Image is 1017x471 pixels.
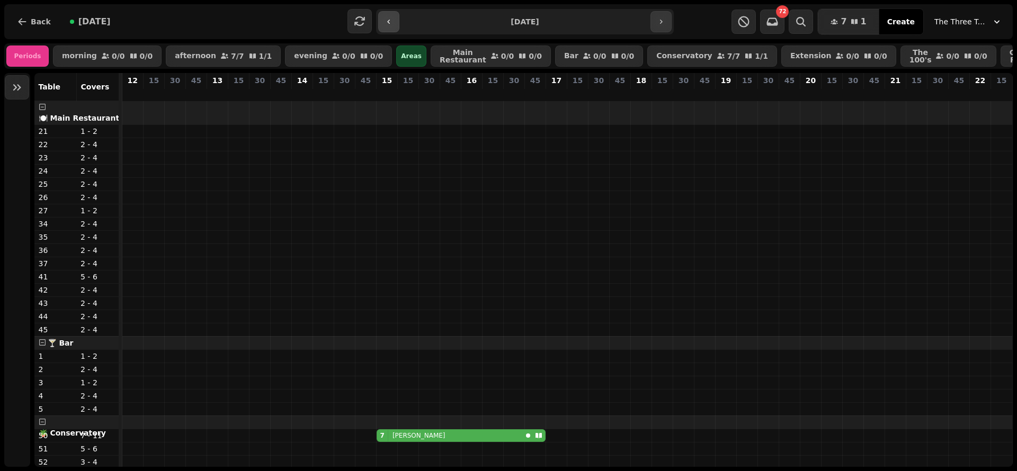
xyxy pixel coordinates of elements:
[841,17,846,26] span: 7
[39,166,73,176] p: 24
[39,258,73,269] p: 37
[636,75,646,86] p: 18
[489,88,497,98] p: 0
[39,285,73,295] p: 42
[928,12,1009,31] button: The Three Trees
[552,88,561,98] p: 0
[39,404,73,414] p: 5
[564,52,578,60] p: Bar
[150,88,158,98] p: 0
[870,88,879,98] p: 0
[81,245,114,256] p: 2 - 4
[39,179,73,189] p: 25
[128,88,137,98] p: 0
[39,232,73,242] p: 35
[721,75,731,86] p: 19
[297,75,307,86] p: 14
[213,88,222,98] p: 0
[39,219,73,229] p: 34
[8,9,59,34] button: Back
[318,75,328,86] p: 15
[955,88,964,98] p: 0
[298,88,307,98] p: 0
[294,52,327,60] p: evening
[806,75,816,86] p: 20
[259,52,272,60] p: 1 / 1
[404,88,413,98] p: 0
[900,46,996,67] button: The 100's0/00/0
[874,52,887,60] p: 0 / 0
[445,75,456,86] p: 45
[637,88,646,98] p: 0
[53,46,162,67] button: morning0/00/0
[887,18,915,25] span: Create
[846,52,859,60] p: 0 / 0
[81,166,114,176] p: 2 - 4
[39,364,73,375] p: 2
[658,88,667,98] p: 0
[424,75,434,86] p: 30
[573,75,583,86] p: 15
[81,364,114,375] p: 2 - 4
[529,52,542,60] p: 0 / 0
[954,75,964,86] p: 45
[370,52,383,60] p: 0 / 0
[78,17,111,26] span: [DATE]
[615,75,625,86] p: 45
[594,75,604,86] p: 30
[255,75,265,86] p: 30
[879,9,923,34] button: Create
[39,114,120,122] span: 🍽️ Main Restaurant
[81,443,114,454] p: 5 - 6
[81,285,114,295] p: 2 - 4
[593,52,606,60] p: 0 / 0
[81,351,114,361] p: 1 - 2
[81,126,114,137] p: 1 - 2
[621,52,635,60] p: 0 / 0
[362,88,370,98] p: 0
[784,75,795,86] p: 45
[81,258,114,269] p: 2 - 4
[39,351,73,361] p: 1
[81,83,110,91] span: Covers
[39,205,73,216] p: 27
[81,391,114,401] p: 2 - 4
[39,324,73,335] p: 45
[431,46,551,67] button: Main Restaurant0/00/0
[680,88,688,98] p: 0
[39,139,73,150] p: 22
[701,88,709,98] p: 0
[755,52,768,60] p: 1 / 1
[828,88,836,98] p: 0
[81,192,114,203] p: 2 - 4
[382,75,392,86] p: 15
[31,18,51,25] span: Back
[647,46,777,67] button: Conservatory7/71/1
[285,46,392,67] button: evening0/00/0
[39,457,73,467] p: 52
[39,443,73,454] p: 51
[976,88,985,98] p: 0
[790,52,831,60] p: Extension
[81,219,114,229] p: 2 - 4
[81,457,114,467] p: 3 - 4
[192,88,201,98] p: 0
[191,75,201,86] p: 45
[235,88,243,98] p: 0
[231,52,244,60] p: 7 / 7
[81,311,114,322] p: 2 - 4
[501,52,514,60] p: 0 / 0
[781,46,896,67] button: Extension0/00/0
[39,430,73,441] p: 50
[81,377,114,388] p: 1 - 2
[997,88,1006,98] p: 0
[742,75,752,86] p: 15
[166,46,281,67] button: afternoon7/71/1
[276,75,286,86] p: 45
[39,126,73,137] p: 21
[361,75,371,86] p: 45
[81,205,114,216] p: 1 - 2
[827,75,837,86] p: 15
[700,75,710,86] p: 45
[62,52,97,60] p: morning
